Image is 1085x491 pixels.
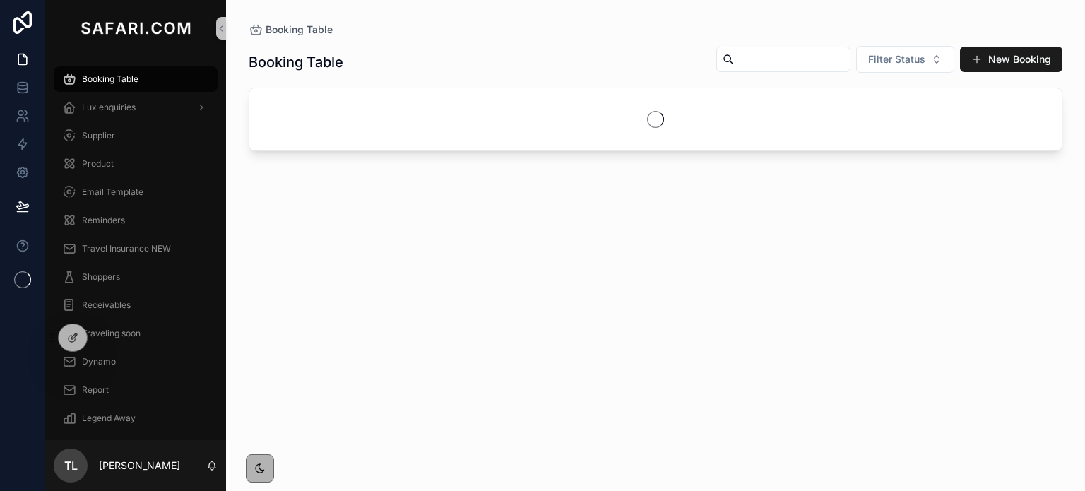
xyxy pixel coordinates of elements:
[266,23,333,37] span: Booking Table
[54,292,218,318] a: Receivables
[78,17,194,40] img: App logo
[82,413,136,424] span: Legend Away
[54,179,218,205] a: Email Template
[54,151,218,177] a: Product
[856,46,954,73] button: Select Button
[54,406,218,431] a: Legend Away
[54,321,218,346] a: Traveling soon
[54,264,218,290] a: Shoppers
[54,377,218,403] a: Report
[960,47,1062,72] button: New Booking
[82,300,131,311] span: Receivables
[45,57,226,440] div: scrollable content
[82,328,141,339] span: Traveling soon
[82,215,125,226] span: Reminders
[54,208,218,233] a: Reminders
[82,187,143,198] span: Email Template
[82,356,116,367] span: Dynamo
[54,66,218,92] a: Booking Table
[64,457,78,474] span: TL
[82,158,114,170] span: Product
[54,95,218,120] a: Lux enquiries
[99,459,180,473] p: [PERSON_NAME]
[82,73,138,85] span: Booking Table
[82,243,171,254] span: Travel Insurance NEW
[54,349,218,374] a: Dynamo
[82,271,120,283] span: Shoppers
[82,384,109,396] span: Report
[82,102,136,113] span: Lux enquiries
[54,236,218,261] a: Travel Insurance NEW
[868,52,925,66] span: Filter Status
[82,130,115,141] span: Supplier
[249,23,333,37] a: Booking Table
[249,52,343,72] h1: Booking Table
[54,123,218,148] a: Supplier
